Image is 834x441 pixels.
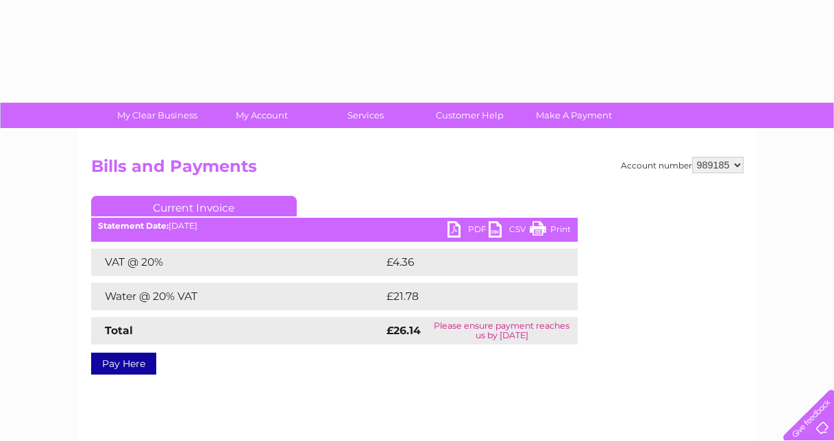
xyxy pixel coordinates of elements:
[91,249,383,276] td: VAT @ 20%
[621,157,744,173] div: Account number
[517,103,630,128] a: Make A Payment
[98,220,169,231] b: Statement Date:
[426,317,577,344] td: Please ensure payment reaches us by [DATE]
[205,103,318,128] a: My Account
[530,221,571,241] a: Print
[309,103,422,128] a: Services
[383,283,549,310] td: £21.78
[447,221,489,241] a: PDF
[91,353,156,375] a: Pay Here
[91,196,297,216] a: Current Invoice
[413,103,526,128] a: Customer Help
[105,324,133,337] strong: Total
[91,283,383,310] td: Water @ 20% VAT
[489,221,530,241] a: CSV
[91,221,578,231] div: [DATE]
[387,324,421,337] strong: £26.14
[101,103,214,128] a: My Clear Business
[91,157,744,183] h2: Bills and Payments
[383,249,545,276] td: £4.36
